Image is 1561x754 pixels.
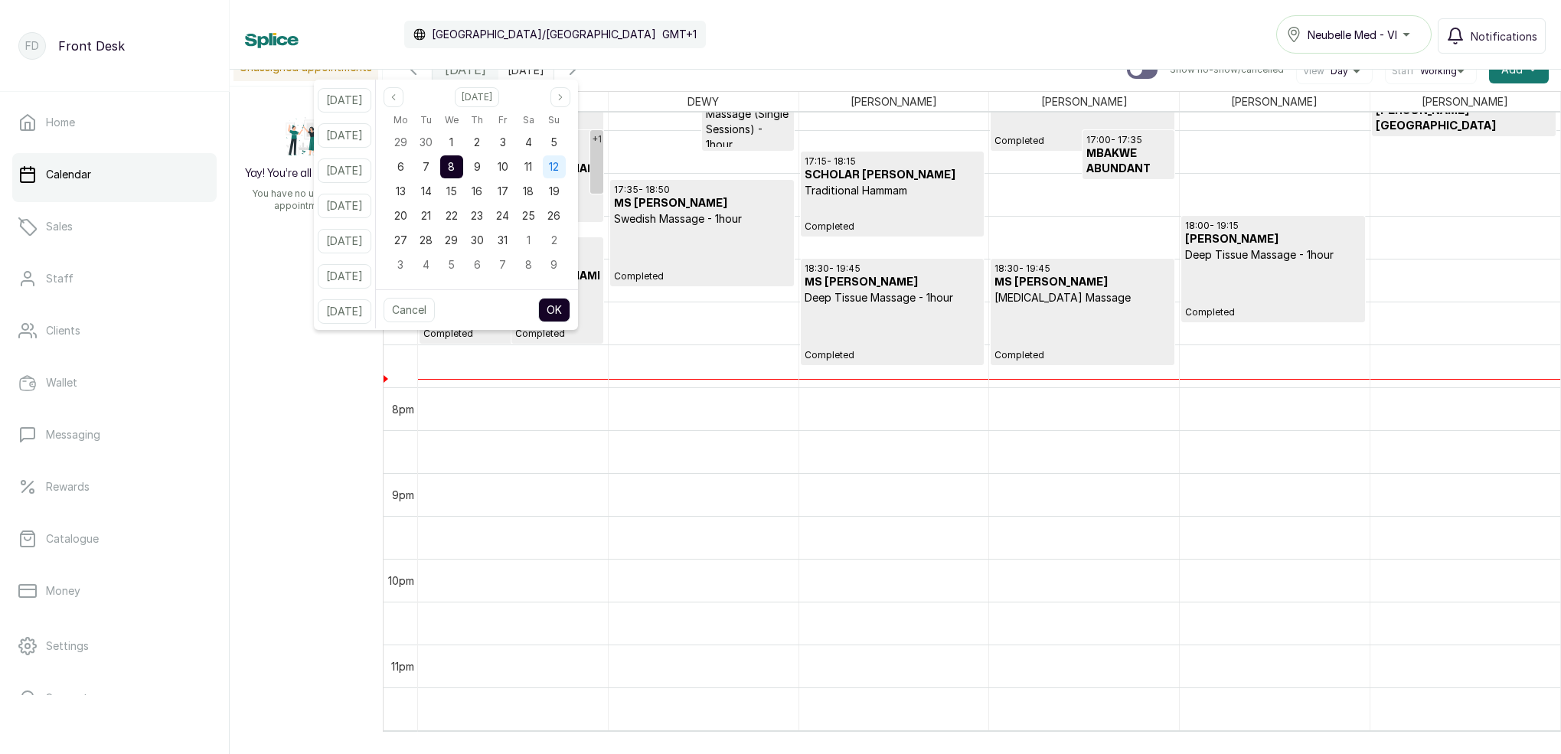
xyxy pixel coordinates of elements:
[318,158,371,183] button: [DATE]
[421,209,431,222] span: 21
[1471,28,1537,44] span: Notifications
[318,123,371,148] button: [DATE]
[474,258,481,271] span: 6
[706,91,790,152] p: Hot Stone Massage (Single Sessions) - 1hour
[46,375,77,390] p: Wallet
[524,160,532,173] span: 11
[413,204,439,228] div: 21 Oct 2025
[413,110,439,130] div: Tuesday
[550,87,570,107] button: Next month
[318,299,371,324] button: [DATE]
[394,233,407,246] span: 27
[239,188,374,212] p: You have no unassigned appointments.
[547,209,560,222] span: 26
[397,160,404,173] span: 6
[387,130,413,155] div: 29 Sep 2025
[500,135,506,149] span: 3
[515,179,540,204] div: 18 Oct 2025
[614,196,789,211] h3: MS [PERSON_NAME]
[471,111,483,129] span: Th
[541,179,567,204] div: 19 Oct 2025
[1438,18,1546,54] button: Notifications
[523,111,534,129] span: Sa
[541,228,567,253] div: 02 Nov 2025
[538,298,570,322] button: OK
[12,101,217,144] a: Home
[490,204,515,228] div: 24 Oct 2025
[541,204,567,228] div: 26 Oct 2025
[439,130,464,155] div: 01 Oct 2025
[46,479,90,495] p: Rewards
[490,228,515,253] div: 31 Oct 2025
[556,93,565,102] svg: page next
[12,677,217,720] a: Support
[394,209,407,222] span: 20
[455,87,499,107] button: Select month
[490,179,515,204] div: 17 Oct 2025
[465,110,490,130] div: Thursday
[490,253,515,277] div: 07 Nov 2025
[474,135,480,149] span: 2
[614,227,789,282] p: Completed
[1419,92,1511,111] span: [PERSON_NAME]
[465,179,490,204] div: 16 Oct 2025
[46,690,88,706] p: Support
[413,155,439,179] div: 07 Oct 2025
[515,110,540,130] div: Saturday
[1420,65,1457,77] span: Working
[472,184,482,197] span: 16
[805,168,980,183] h3: SCHOLAR [PERSON_NAME]
[465,155,490,179] div: 09 Oct 2025
[1308,27,1397,43] span: Neubelle Med - VI
[1303,65,1324,77] span: View
[433,52,498,87] div: [DATE]
[413,130,439,155] div: 30 Sep 2025
[1185,232,1360,247] h3: [PERSON_NAME]
[474,160,481,173] span: 9
[1376,103,1552,134] h3: [PERSON_NAME] [GEOGRAPHIC_DATA]
[439,155,464,179] div: 08 Oct 2025
[662,27,697,42] p: GMT+1
[490,155,515,179] div: 10 Oct 2025
[551,233,557,246] span: 2
[46,271,73,286] p: Staff
[465,130,490,155] div: 02 Oct 2025
[1086,134,1171,146] p: 17:00 - 17:35
[515,155,540,179] div: 11 Oct 2025
[446,184,457,197] span: 15
[465,228,490,253] div: 30 Oct 2025
[46,583,80,599] p: Money
[12,413,217,456] a: Messaging
[465,253,490,277] div: 06 Nov 2025
[994,290,1170,305] p: [MEDICAL_DATA] Massage
[515,204,540,228] div: 25 Oct 2025
[1276,15,1432,54] button: Neubelle Med - VI
[1228,92,1321,111] span: [PERSON_NAME]
[384,298,435,322] button: Cancel
[387,155,413,179] div: 06 Oct 2025
[318,229,371,253] button: [DATE]
[1185,247,1360,263] p: Deep Tissue Massage - 1hour
[1331,65,1348,77] span: Day
[439,253,464,277] div: 05 Nov 2025
[1185,220,1360,232] p: 18:00 - 19:15
[499,258,506,271] span: 7
[388,658,417,674] div: 11pm
[46,323,80,338] p: Clients
[387,204,413,228] div: 20 Oct 2025
[541,130,567,155] div: 05 Oct 2025
[541,253,567,277] div: 09 Nov 2025
[387,179,413,204] div: 13 Oct 2025
[46,219,73,234] p: Sales
[445,111,459,129] span: We
[541,155,567,179] div: 12 Oct 2025
[465,204,490,228] div: 23 Oct 2025
[385,573,417,589] div: 10pm
[525,258,532,271] span: 8
[498,233,508,246] span: 31
[527,233,531,246] span: 1
[614,184,789,196] p: 17:35 - 18:50
[522,209,535,222] span: 25
[994,275,1170,290] h3: MS [PERSON_NAME]
[384,87,403,107] button: Previous month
